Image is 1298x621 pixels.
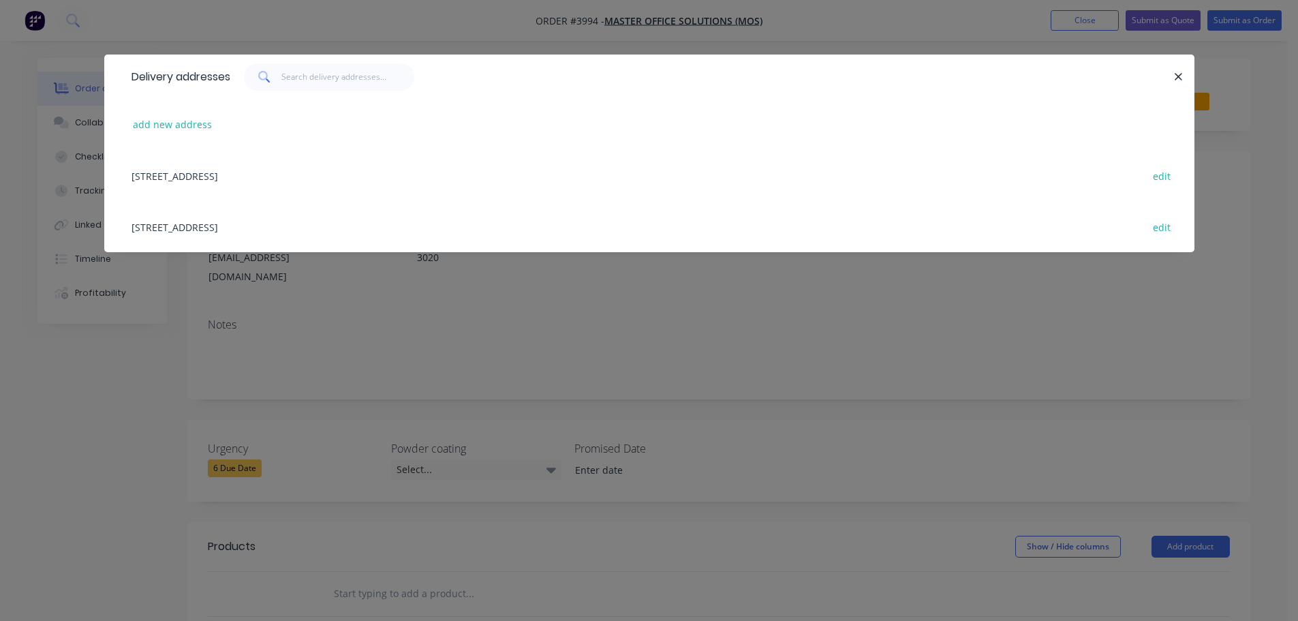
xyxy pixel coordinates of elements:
div: [STREET_ADDRESS] [125,201,1174,252]
button: edit [1146,217,1178,236]
div: Delivery addresses [125,55,230,99]
button: edit [1146,166,1178,185]
button: add new address [126,115,219,134]
input: Search delivery addresses... [281,63,414,91]
div: [STREET_ADDRESS] [125,150,1174,201]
